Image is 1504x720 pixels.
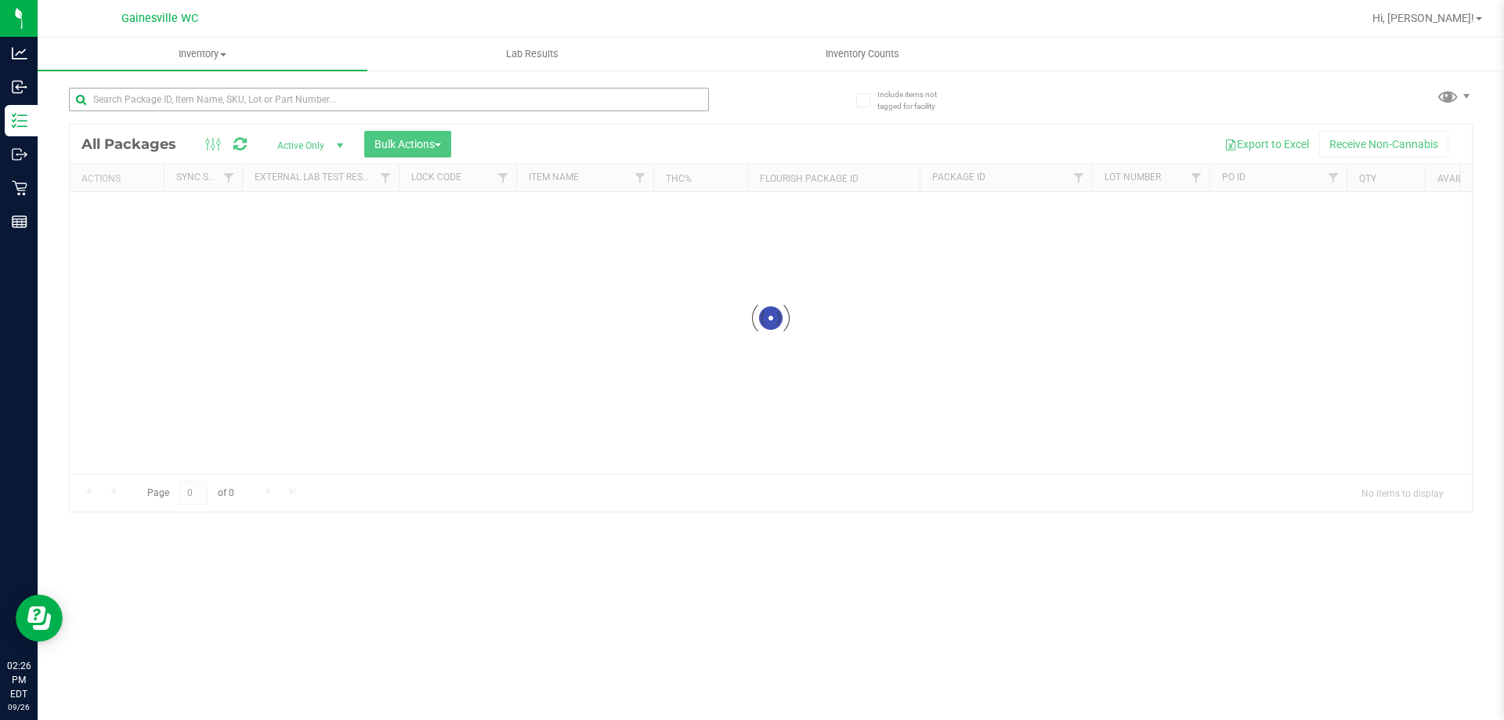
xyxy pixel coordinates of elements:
[12,180,27,196] inline-svg: Retail
[12,45,27,61] inline-svg: Analytics
[12,113,27,128] inline-svg: Inventory
[697,38,1027,71] a: Inventory Counts
[69,88,709,111] input: Search Package ID, Item Name, SKU, Lot or Part Number...
[38,38,367,71] a: Inventory
[804,47,920,61] span: Inventory Counts
[7,659,31,701] p: 02:26 PM EDT
[485,47,580,61] span: Lab Results
[367,38,697,71] a: Lab Results
[12,147,27,162] inline-svg: Outbound
[121,12,198,25] span: Gainesville WC
[7,701,31,713] p: 09/26
[38,47,367,61] span: Inventory
[16,595,63,642] iframe: Resource center
[12,214,27,230] inline-svg: Reports
[1372,12,1474,24] span: Hi, [PERSON_NAME]!
[877,89,956,112] span: Include items not tagged for facility
[12,79,27,95] inline-svg: Inbound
